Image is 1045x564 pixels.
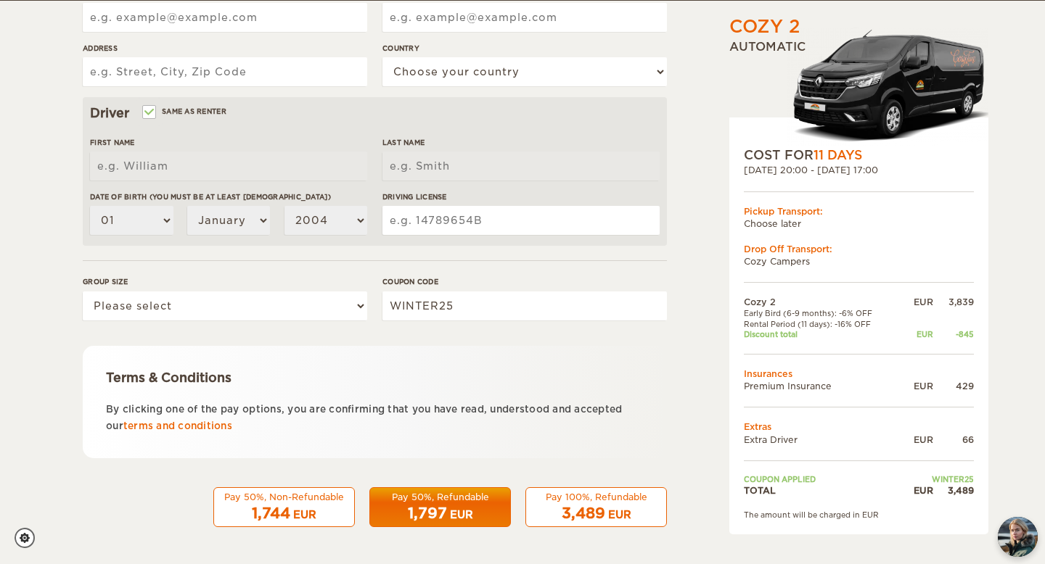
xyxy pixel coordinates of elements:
input: e.g. 14789654B [382,206,660,235]
label: Address [83,43,367,54]
input: Same as renter [144,109,153,118]
input: e.g. example@example.com [83,3,367,32]
td: Discount total [744,329,901,339]
label: Same as renter [144,104,226,118]
td: Early Bird (6-9 months): -6% OFF [744,308,901,318]
div: Driver [90,104,660,122]
div: EUR [450,507,473,522]
div: The amount will be charged in EUR [744,510,974,520]
div: EUR [901,380,933,392]
label: Last Name [382,137,660,148]
button: Pay 50%, Non-Refundable 1,744 EUR [213,487,355,528]
button: chat-button [998,517,1038,557]
td: Extras [744,420,974,433]
td: TOTAL [744,484,901,497]
label: Country [382,43,667,54]
input: e.g. example@example.com [382,3,667,32]
div: EUR [901,329,933,339]
img: Langur-m-c-logo-2.png [787,27,988,146]
td: Rental Period (11 days): -16% OFF [744,319,901,329]
a: Cookie settings [15,528,44,548]
div: EUR [293,507,316,522]
td: Premium Insurance [744,380,901,392]
a: terms and conditions [123,420,232,431]
div: Pay 100%, Refundable [535,491,657,503]
p: By clicking one of the pay options, you are confirming that you have read, understood and accepte... [106,401,644,435]
label: Group size [83,276,367,287]
div: 66 [933,434,974,446]
span: 1,744 [252,505,290,522]
div: Cozy 2 [729,14,800,39]
div: EUR [608,507,631,522]
input: e.g. Street, City, Zip Code [83,57,367,86]
div: Pay 50%, Non-Refundable [223,491,345,503]
label: Date of birth (You must be at least [DEMOGRAPHIC_DATA]) [90,191,367,202]
div: [DATE] 20:00 - [DATE] 17:00 [744,165,974,177]
div: 429 [933,380,974,392]
div: 3,489 [933,484,974,497]
td: Insurances [744,368,974,380]
td: Cozy 2 [744,296,901,308]
div: Terms & Conditions [106,369,644,386]
div: Pickup Transport: [744,205,974,217]
td: Extra Driver [744,434,901,446]
div: COST FOR [744,146,974,164]
span: 1,797 [408,505,447,522]
div: 3,839 [933,296,974,308]
button: Pay 100%, Refundable 3,489 EUR [525,487,667,528]
td: Cozy Campers [744,255,974,268]
img: Freyja at Cozy Campers [998,517,1038,557]
div: EUR [901,484,933,497]
td: WINTER25 [901,474,974,484]
label: Driving License [382,191,660,202]
input: e.g. Smith [382,152,660,181]
label: Coupon code [382,276,667,287]
div: -845 [933,329,974,339]
span: 3,489 [562,505,605,522]
td: Choose later [744,217,974,230]
div: Drop Off Transport: [744,243,974,255]
td: Coupon applied [744,474,901,484]
span: 11 Days [814,148,862,162]
div: Pay 50%, Refundable [379,491,501,503]
label: First Name [90,137,367,148]
input: e.g. William [90,152,367,181]
div: EUR [901,434,933,446]
div: Automatic [729,39,988,146]
button: Pay 50%, Refundable 1,797 EUR [369,487,511,528]
div: EUR [901,296,933,308]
